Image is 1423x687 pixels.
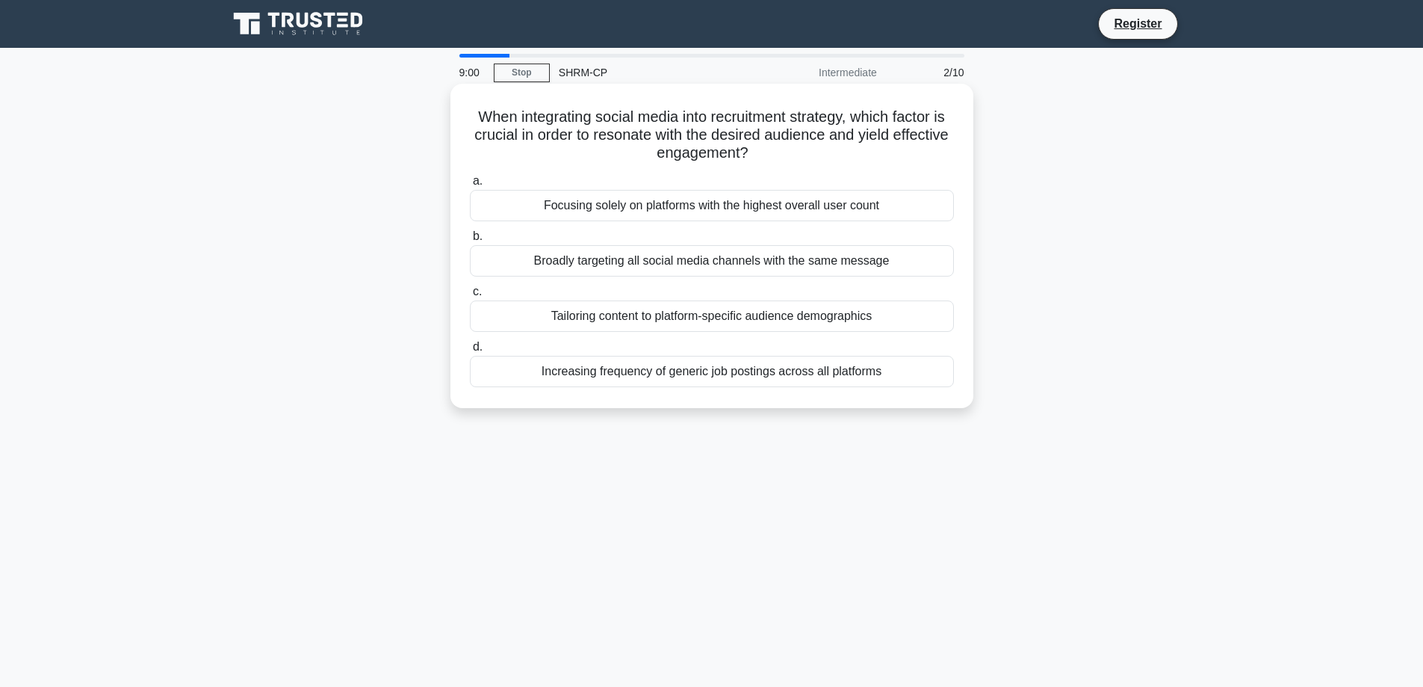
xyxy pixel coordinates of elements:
[473,174,483,187] span: a.
[473,340,483,353] span: d.
[886,58,973,87] div: 2/10
[1105,14,1171,33] a: Register
[755,58,886,87] div: Intermediate
[473,229,483,242] span: b.
[450,58,494,87] div: 9:00
[494,64,550,82] a: Stop
[470,356,954,387] div: Increasing frequency of generic job postings across all platforms
[470,245,954,277] div: Broadly targeting all social media channels with the same message
[470,190,954,221] div: Focusing solely on platforms with the highest overall user count
[468,108,955,163] h5: When integrating social media into recruitment strategy, which factor is crucial in order to reso...
[473,285,482,298] span: c.
[470,301,954,332] div: Tailoring content to platform-specific audience demographics
[550,58,755,87] div: SHRM-CP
